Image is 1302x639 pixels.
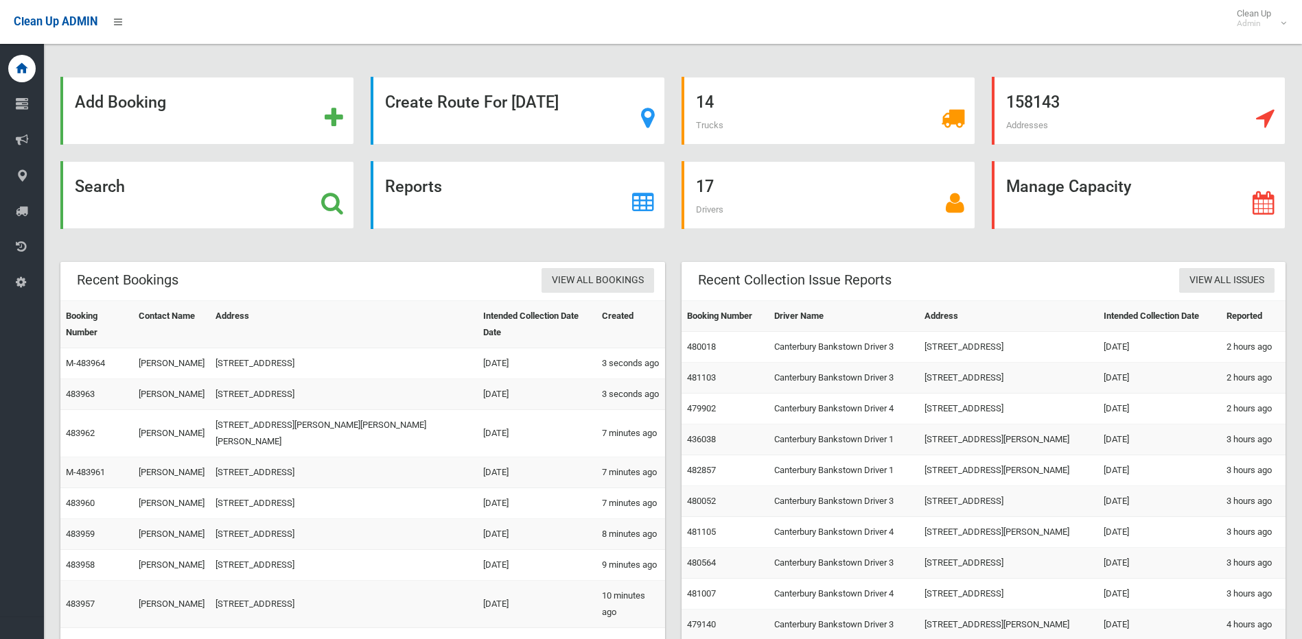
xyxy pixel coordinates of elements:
[769,579,919,610] td: Canterbury Bankstown Driver 4
[1237,19,1271,29] small: Admin
[769,517,919,548] td: Canterbury Bankstown Driver 4
[75,93,166,112] strong: Add Booking
[1098,455,1220,486] td: [DATE]
[66,498,95,508] a: 483960
[1221,394,1286,424] td: 2 hours ago
[1221,332,1286,363] td: 2 hours ago
[1098,548,1220,579] td: [DATE]
[66,467,105,477] a: M-483961
[687,557,716,568] a: 480564
[769,332,919,363] td: Canterbury Bankstown Driver 3
[596,550,664,581] td: 9 minutes ago
[133,519,210,550] td: [PERSON_NAME]
[596,379,664,410] td: 3 seconds ago
[1221,486,1286,517] td: 3 hours ago
[1221,363,1286,394] td: 2 hours ago
[1098,332,1220,363] td: [DATE]
[60,161,354,229] a: Search
[478,301,596,348] th: Intended Collection Date Date
[1221,301,1286,332] th: Reported
[478,457,596,488] td: [DATE]
[596,410,664,457] td: 7 minutes ago
[596,348,664,379] td: 3 seconds ago
[1221,424,1286,455] td: 3 hours ago
[66,389,95,399] a: 483963
[696,93,714,112] strong: 14
[696,177,714,196] strong: 17
[210,519,478,550] td: [STREET_ADDRESS]
[992,77,1286,145] a: 158143 Addresses
[769,424,919,455] td: Canterbury Bankstown Driver 1
[133,457,210,488] td: [PERSON_NAME]
[919,579,1098,610] td: [STREET_ADDRESS]
[919,548,1098,579] td: [STREET_ADDRESS]
[478,410,596,457] td: [DATE]
[696,120,723,130] span: Trucks
[919,424,1098,455] td: [STREET_ADDRESS][PERSON_NAME]
[1006,177,1131,196] strong: Manage Capacity
[1098,424,1220,455] td: [DATE]
[371,77,664,145] a: Create Route For [DATE]
[66,599,95,609] a: 483957
[133,581,210,628] td: [PERSON_NAME]
[919,486,1098,517] td: [STREET_ADDRESS]
[687,496,716,506] a: 480052
[210,581,478,628] td: [STREET_ADDRESS]
[687,341,716,352] a: 480018
[1221,579,1286,610] td: 3 hours ago
[210,348,478,379] td: [STREET_ADDRESS]
[133,348,210,379] td: [PERSON_NAME]
[769,548,919,579] td: Canterbury Bankstown Driver 3
[769,455,919,486] td: Canterbury Bankstown Driver 1
[385,93,559,112] strong: Create Route For [DATE]
[66,428,95,438] a: 483962
[596,519,664,550] td: 8 minutes ago
[682,161,975,229] a: 17 Drivers
[210,488,478,519] td: [STREET_ADDRESS]
[478,581,596,628] td: [DATE]
[769,394,919,424] td: Canterbury Bankstown Driver 4
[992,161,1286,229] a: Manage Capacity
[596,457,664,488] td: 7 minutes ago
[371,161,664,229] a: Reports
[769,301,919,332] th: Driver Name
[60,301,133,348] th: Booking Number
[1006,93,1060,112] strong: 158143
[1221,455,1286,486] td: 3 hours ago
[919,394,1098,424] td: [STREET_ADDRESS]
[14,15,97,28] span: Clean Up ADMIN
[1098,394,1220,424] td: [DATE]
[682,267,908,293] header: Recent Collection Issue Reports
[66,529,95,539] a: 483959
[60,77,354,145] a: Add Booking
[919,363,1098,394] td: [STREET_ADDRESS]
[687,588,716,599] a: 481007
[687,619,716,629] a: 479140
[133,550,210,581] td: [PERSON_NAME]
[1006,120,1048,130] span: Addresses
[210,379,478,410] td: [STREET_ADDRESS]
[60,267,195,293] header: Recent Bookings
[919,301,1098,332] th: Address
[478,348,596,379] td: [DATE]
[687,434,716,444] a: 436038
[478,550,596,581] td: [DATE]
[1179,268,1275,293] a: View All Issues
[769,363,919,394] td: Canterbury Bankstown Driver 3
[1098,301,1220,332] th: Intended Collection Date
[687,465,716,475] a: 482857
[133,301,210,348] th: Contact Name
[919,517,1098,548] td: [STREET_ADDRESS][PERSON_NAME]
[596,488,664,519] td: 7 minutes ago
[596,581,664,628] td: 10 minutes ago
[210,457,478,488] td: [STREET_ADDRESS]
[542,268,654,293] a: View All Bookings
[1098,486,1220,517] td: [DATE]
[133,488,210,519] td: [PERSON_NAME]
[66,358,105,368] a: M-483964
[769,486,919,517] td: Canterbury Bankstown Driver 3
[1098,363,1220,394] td: [DATE]
[596,301,664,348] th: Created
[478,519,596,550] td: [DATE]
[75,177,125,196] strong: Search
